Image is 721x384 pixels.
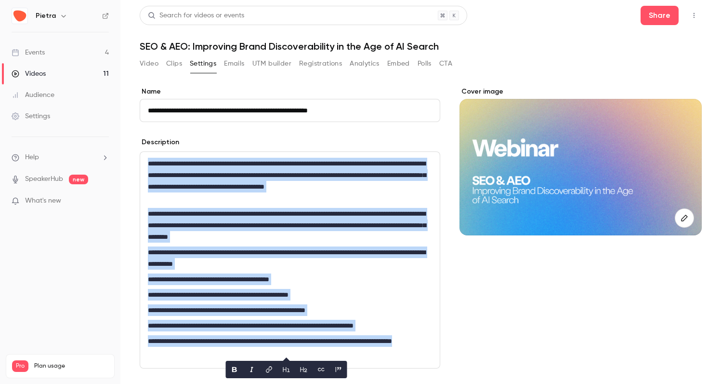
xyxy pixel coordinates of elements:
button: Emails [224,56,244,71]
label: Cover image [459,87,702,96]
button: CTA [439,56,452,71]
button: UTM builder [252,56,291,71]
label: Description [140,137,179,147]
button: Video [140,56,158,71]
div: Videos [12,69,46,79]
h1: SEO & AEO: Improving Brand Discoverability in the Age of AI Search [140,41,702,52]
button: Registrations [299,56,342,71]
button: Top Bar Actions [686,8,702,23]
div: Audience [12,90,54,100]
button: Share [641,6,679,25]
button: blockquote [331,362,346,377]
div: Events [12,48,45,57]
span: Plan usage [34,362,108,370]
div: Search for videos or events [148,11,244,21]
label: Name [140,87,440,96]
button: italic [244,362,260,377]
img: Pietra [12,8,27,24]
li: help-dropdown-opener [12,152,109,163]
span: Help [25,152,39,163]
button: bold [227,362,242,377]
span: Pro [12,360,28,372]
button: link [262,362,277,377]
button: Polls [418,56,432,71]
div: Settings [12,111,50,121]
button: Clips [166,56,182,71]
button: Settings [190,56,216,71]
h6: Pietra [36,11,56,21]
button: Embed [387,56,410,71]
a: SpeakerHub [25,174,63,184]
iframe: Noticeable Trigger [97,197,109,206]
span: What's new [25,196,61,206]
div: editor [140,152,440,368]
span: new [69,175,88,184]
button: Analytics [350,56,380,71]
